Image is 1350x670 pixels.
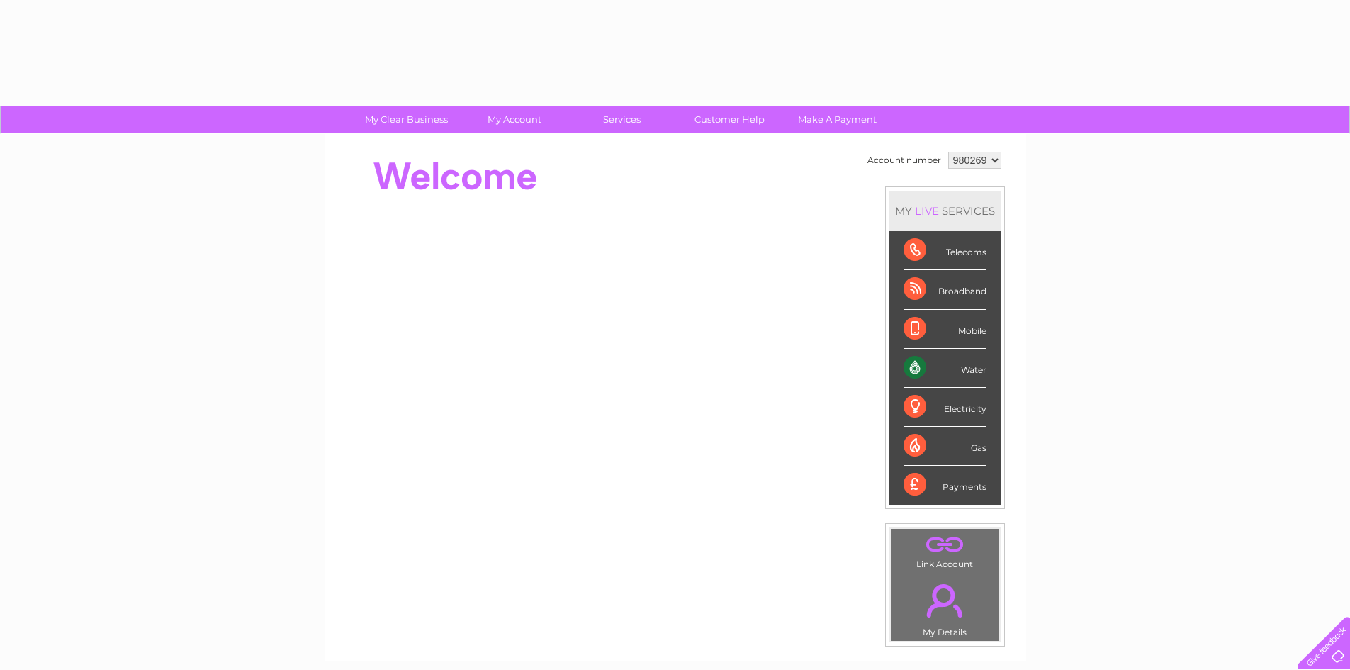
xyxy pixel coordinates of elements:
[671,106,788,133] a: Customer Help
[563,106,680,133] a: Services
[348,106,465,133] a: My Clear Business
[904,427,986,466] div: Gas
[912,204,942,218] div: LIVE
[904,388,986,427] div: Electricity
[864,148,945,172] td: Account number
[904,310,986,349] div: Mobile
[779,106,896,133] a: Make A Payment
[894,532,996,557] a: .
[890,528,1000,573] td: Link Account
[890,572,1000,642] td: My Details
[904,349,986,388] div: Water
[904,231,986,270] div: Telecoms
[904,270,986,309] div: Broadband
[904,466,986,504] div: Payments
[889,191,1001,231] div: MY SERVICES
[894,576,996,625] a: .
[456,106,573,133] a: My Account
